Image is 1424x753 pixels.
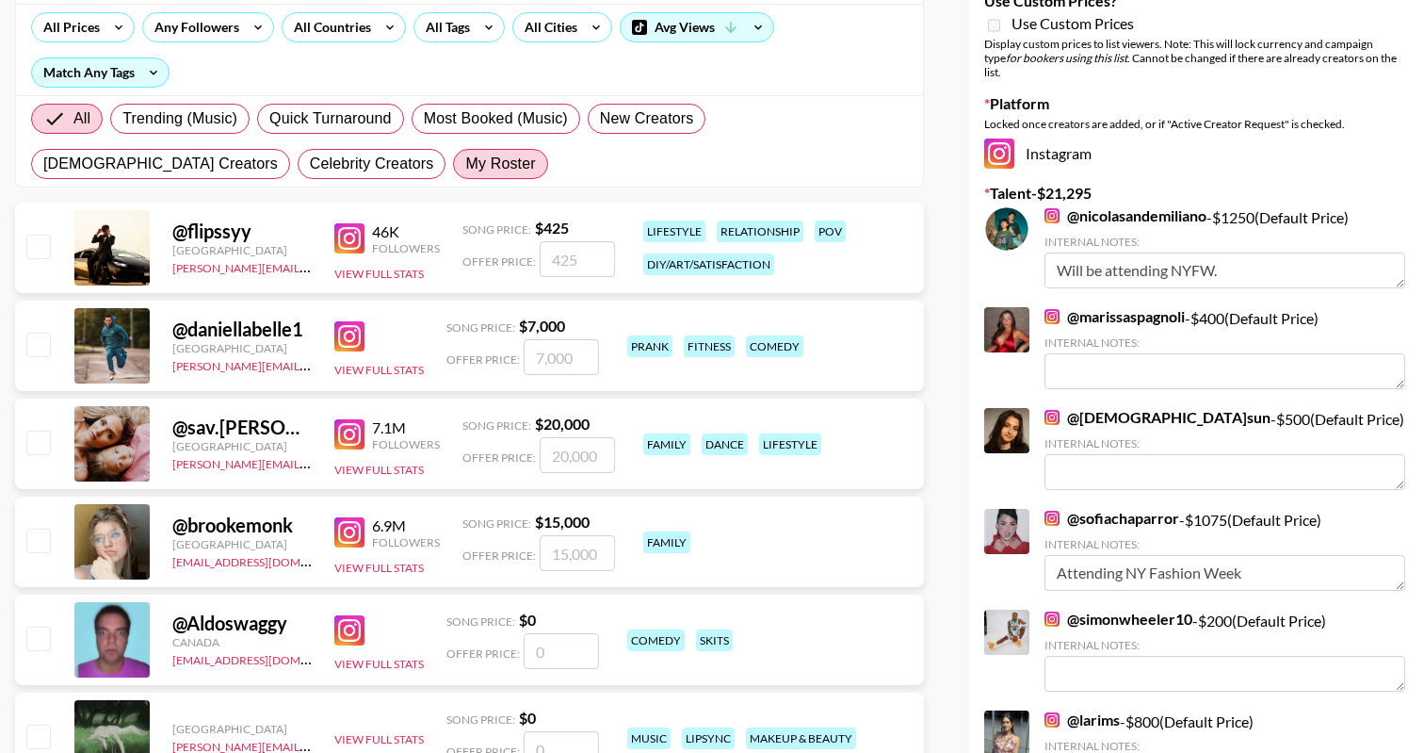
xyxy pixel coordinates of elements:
div: Followers [372,535,440,549]
img: Instagram [1044,612,1060,627]
div: @ flipssyy [172,220,312,243]
img: Instagram [334,615,364,646]
input: 425 [540,241,615,277]
div: lifestyle [759,434,821,455]
div: lifestyle [643,221,705,242]
div: All Cities [513,13,581,41]
span: Offer Price: [446,647,520,661]
div: Internal Notes: [1044,739,1405,753]
input: 15,000 [540,535,615,571]
span: Offer Price: [462,254,536,269]
div: 7.1M [372,418,440,437]
div: Avg Views [621,13,773,41]
div: makeup & beauty [746,728,856,749]
button: View Full Stats [334,463,424,477]
textarea: Will be attending NYFW. [1044,253,1405,288]
a: @larims [1044,711,1120,729]
div: lipsync [682,728,735,749]
a: @nicolasandemiliano [1044,206,1206,225]
label: Platform [984,94,1409,113]
strong: $ 0 [519,709,536,727]
div: All Countries [283,13,375,41]
strong: $ 425 [535,219,569,237]
span: Song Price: [462,516,531,531]
span: Most Booked (Music) [424,107,568,130]
a: [PERSON_NAME][EMAIL_ADDRESS][DOMAIN_NAME] [172,355,451,373]
span: New Creators [600,107,694,130]
a: [PERSON_NAME][EMAIL_ADDRESS][DOMAIN_NAME] [172,453,451,471]
span: Song Price: [446,614,515,629]
div: relationship [717,221,803,242]
div: [GEOGRAPHIC_DATA] [172,537,312,551]
div: Internal Notes: [1044,537,1405,551]
img: Instagram [334,321,364,352]
span: Celebrity Creators [310,153,434,175]
span: Song Price: [462,222,531,237]
div: comedy [746,336,803,357]
span: Trending (Music) [122,107,237,130]
div: - $ 200 (Default Price) [1044,610,1405,692]
span: Offer Price: [446,352,520,367]
button: View Full Stats [334,267,424,281]
a: @sofiachaparror [1044,509,1179,528]
span: [DEMOGRAPHIC_DATA] Creators [43,153,278,175]
a: [EMAIL_ADDRESS][DOMAIN_NAME] [172,649,362,667]
span: Quick Turnaround [269,107,392,130]
button: View Full Stats [334,561,424,575]
div: @ daniellabelle1 [172,318,312,341]
div: Followers [372,437,440,451]
img: Instagram [334,517,364,548]
textarea: Attending NY Fashion Week [1044,555,1405,591]
a: @[DEMOGRAPHIC_DATA]sun [1044,408,1270,427]
img: Instagram [334,223,364,254]
div: skits [696,630,733,651]
div: All Prices [32,13,104,41]
button: View Full Stats [334,657,424,671]
input: 0 [524,633,599,669]
em: for bookers using this list [1006,51,1127,65]
div: [GEOGRAPHIC_DATA] [172,243,312,257]
input: 20,000 [540,437,615,473]
div: - $ 500 (Default Price) [1044,408,1405,490]
img: Instagram [1044,309,1060,324]
div: Any Followers [143,13,243,41]
img: Instagram [1044,208,1060,223]
div: @ Aldoswaggy [172,612,312,635]
div: fitness [684,336,735,357]
span: Offer Price: [462,450,536,465]
span: Song Price: [462,418,531,433]
div: [GEOGRAPHIC_DATA] [172,439,312,453]
a: [EMAIL_ADDRESS][DOMAIN_NAME] [172,551,362,569]
a: [PERSON_NAME][EMAIL_ADDRESS][DOMAIN_NAME] [172,257,451,275]
strong: $ 7,000 [519,317,565,335]
div: prank [627,336,672,357]
span: All [73,107,90,130]
div: - $ 1075 (Default Price) [1044,509,1405,591]
img: Instagram [984,139,1014,169]
button: View Full Stats [334,363,424,377]
div: All Tags [414,13,474,41]
img: Instagram [1044,712,1060,728]
div: 46K [372,222,440,241]
div: - $ 1250 (Default Price) [1044,206,1405,288]
div: Internal Notes: [1044,436,1405,450]
div: family [643,532,690,553]
div: Canada [172,635,312,649]
span: Song Price: [446,320,515,335]
span: Offer Price: [462,548,536,563]
strong: $ 20,000 [535,415,590,433]
img: Instagram [1044,511,1060,526]
img: Instagram [334,419,364,450]
a: @simonwheeler10 [1044,610,1192,629]
div: [GEOGRAPHIC_DATA] [172,722,312,736]
div: family [643,434,690,455]
div: dance [702,434,748,455]
div: @ brookemonk [172,514,312,537]
div: - $ 400 (Default Price) [1044,307,1405,389]
div: 6.9M [372,516,440,535]
span: Song Price: [446,712,515,727]
input: 7,000 [524,339,599,375]
span: My Roster [465,153,535,175]
button: View Full Stats [334,732,424,746]
label: Talent - $ 21,295 [984,184,1409,203]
